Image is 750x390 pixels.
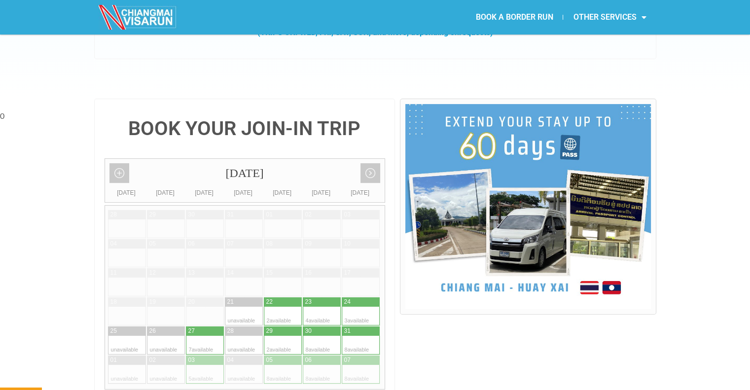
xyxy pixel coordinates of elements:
div: 17 [344,269,351,277]
div: [DATE] [105,159,385,188]
div: 31 [344,327,351,335]
div: [DATE] [341,188,380,198]
div: 05 [266,356,273,364]
div: 13 [188,269,195,277]
div: 25 [110,327,117,335]
div: 29 [266,327,273,335]
div: 22 [266,298,273,306]
div: 04 [227,356,234,364]
div: 03 [188,356,195,364]
a: OTHER SERVICES [563,6,656,29]
div: 19 [149,298,156,306]
div: [DATE] [302,188,341,198]
div: 28 [227,327,234,335]
div: 02 [305,211,312,219]
div: 20 [188,298,195,306]
div: 07 [344,356,351,364]
div: 02 [149,356,156,364]
div: [DATE] [224,188,263,198]
div: 11 [110,269,117,277]
div: 09 [305,240,312,248]
div: 30 [188,211,195,219]
div: 06 [188,240,195,248]
div: 30 [305,327,312,335]
div: 08 [266,240,273,248]
div: [DATE] [146,188,185,198]
h4: BOOK YOUR JOIN-IN TRIP [105,119,385,139]
div: 27 [188,327,195,335]
div: [DATE] [185,188,224,198]
div: 10 [344,240,351,248]
a: BOOK A BORDER RUN [465,6,563,29]
div: 03 [344,211,351,219]
div: 18 [110,298,117,306]
div: 29 [149,211,156,219]
div: 04 [110,240,117,248]
div: 05 [149,240,156,248]
div: 28 [110,211,117,219]
div: 06 [305,356,312,364]
div: 21 [227,298,234,306]
nav: Menu [375,6,656,29]
div: 01 [266,211,273,219]
div: 24 [344,298,351,306]
div: 12 [149,269,156,277]
div: [DATE] [107,188,146,198]
div: 14 [227,269,234,277]
div: [DATE] [263,188,302,198]
div: 16 [305,269,312,277]
div: 26 [149,327,156,335]
div: 07 [227,240,234,248]
div: 15 [266,269,273,277]
div: 23 [305,298,312,306]
div: 31 [227,211,234,219]
div: 01 [110,356,117,364]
